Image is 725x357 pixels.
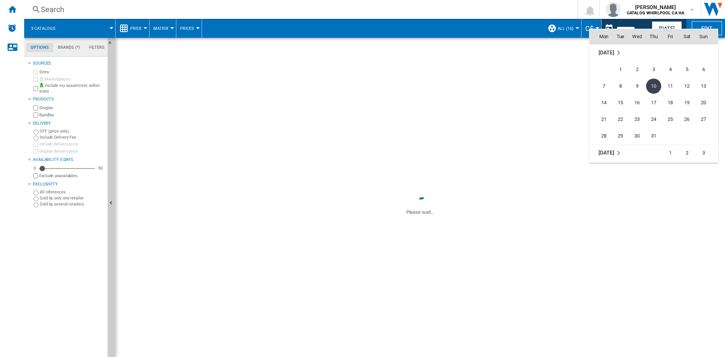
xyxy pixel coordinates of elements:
span: 30 [629,128,645,144]
th: Fri [662,29,679,44]
td: Wednesday July 9 2025 [629,78,645,94]
td: Sunday July 27 2025 [695,111,718,128]
tr: Week undefined [589,44,718,61]
td: Friday July 18 2025 [662,94,679,111]
tr: Week 1 [589,61,718,78]
td: Tuesday July 8 2025 [612,78,629,94]
span: 1 [613,62,628,77]
td: Tuesday July 15 2025 [612,94,629,111]
td: Friday July 25 2025 [662,111,679,128]
td: August 2025 [589,144,645,161]
th: Mon [589,29,612,44]
td: Thursday July 3 2025 [645,61,662,78]
td: Tuesday July 22 2025 [612,111,629,128]
span: 4 [663,62,678,77]
td: Thursday July 24 2025 [645,111,662,128]
span: 2 [679,145,694,161]
span: 16 [629,95,645,110]
td: Thursday July 31 2025 [645,128,662,145]
td: Monday July 14 2025 [589,94,612,111]
span: 21 [596,112,611,127]
span: 5 [679,62,694,77]
td: Friday August 1 2025 [662,144,679,161]
td: Monday July 7 2025 [589,78,612,94]
span: 22 [613,112,628,127]
tr: Week 1 [589,144,718,161]
tr: Week 4 [589,111,718,128]
td: Saturday August 2 2025 [679,144,695,161]
span: 19 [679,95,694,110]
th: Sun [695,29,718,44]
span: 27 [696,112,711,127]
td: Thursday July 10 2025 [645,78,662,94]
span: [DATE] [599,150,614,156]
td: Saturday July 19 2025 [679,94,695,111]
tr: Week 2 [589,78,718,94]
th: Thu [645,29,662,44]
td: Thursday July 17 2025 [645,94,662,111]
span: 29 [613,128,628,144]
span: 14 [596,95,611,110]
md-calendar: Calendar [589,29,718,162]
span: 9 [629,79,645,94]
span: 10 [646,79,661,94]
span: 24 [646,112,661,127]
td: Wednesday July 2 2025 [629,61,645,78]
span: 15 [613,95,628,110]
span: 18 [663,95,678,110]
td: Saturday July 5 2025 [679,61,695,78]
td: Tuesday July 29 2025 [612,128,629,145]
span: 26 [679,112,694,127]
td: Saturday July 12 2025 [679,78,695,94]
span: 6 [696,62,711,77]
td: Wednesday July 16 2025 [629,94,645,111]
td: Wednesday July 23 2025 [629,111,645,128]
td: Monday July 21 2025 [589,111,612,128]
span: 20 [696,95,711,110]
span: [DATE] [599,49,614,56]
span: 23 [629,112,645,127]
span: 3 [696,145,711,161]
span: 25 [663,112,678,127]
td: Sunday July 20 2025 [695,94,718,111]
tr: Week 5 [589,128,718,145]
span: 13 [696,79,711,94]
span: 2 [629,62,645,77]
span: 31 [646,128,661,144]
td: July 2025 [589,44,718,61]
td: Sunday August 3 2025 [695,144,718,161]
tr: Week 3 [589,94,718,111]
td: Friday July 11 2025 [662,78,679,94]
th: Sat [679,29,695,44]
span: 1 [663,145,678,161]
td: Friday July 4 2025 [662,61,679,78]
td: Saturday July 26 2025 [679,111,695,128]
span: 11 [663,79,678,94]
td: Tuesday July 1 2025 [612,61,629,78]
td: Wednesday July 30 2025 [629,128,645,145]
span: 17 [646,95,661,110]
span: 8 [613,79,628,94]
td: Sunday July 6 2025 [695,61,718,78]
th: Wed [629,29,645,44]
span: 3 [646,62,661,77]
td: Sunday July 13 2025 [695,78,718,94]
span: 7 [596,79,611,94]
span: 12 [679,79,694,94]
th: Tue [612,29,629,44]
span: 28 [596,128,611,144]
td: Monday July 28 2025 [589,128,612,145]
